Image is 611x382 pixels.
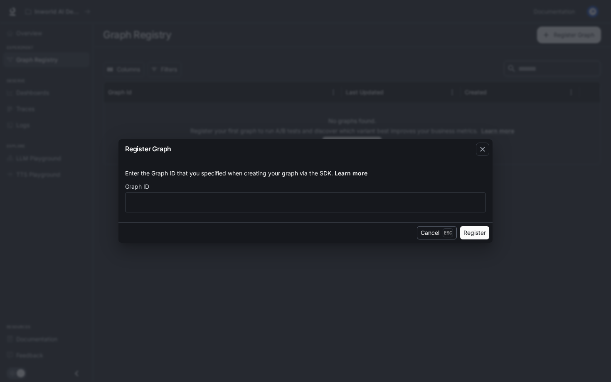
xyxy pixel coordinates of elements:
p: Graph ID [125,184,149,190]
a: Learn more [335,170,367,177]
p: Esc [443,228,453,237]
p: Register Graph [125,144,171,154]
p: Enter the Graph ID that you specified when creating your graph via the SDK. [125,169,486,177]
button: Register [460,226,489,239]
button: CancelEsc [417,226,457,239]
